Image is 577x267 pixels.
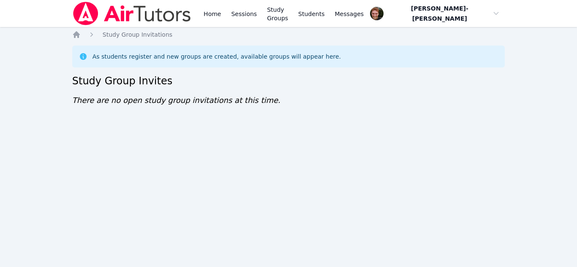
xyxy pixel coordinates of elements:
span: Study Group Invitations [103,31,172,38]
h2: Study Group Invites [72,74,505,88]
nav: Breadcrumb [72,30,505,39]
a: Study Group Invitations [103,30,172,39]
span: Messages [335,10,364,18]
img: Air Tutors [72,2,192,25]
span: There are no open study group invitations at this time. [72,96,280,105]
div: As students register and new groups are created, available groups will appear here. [93,52,341,61]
